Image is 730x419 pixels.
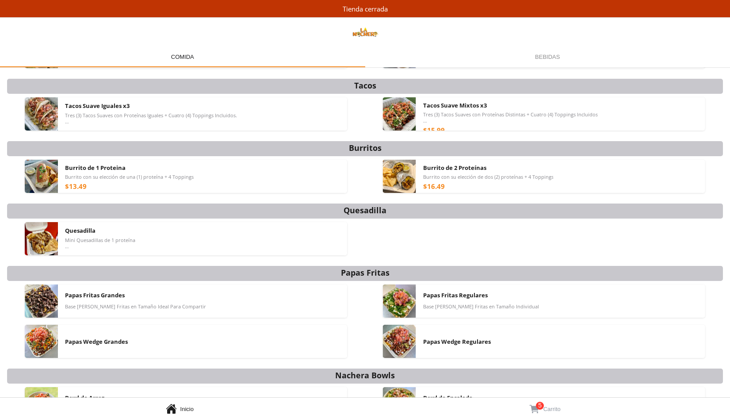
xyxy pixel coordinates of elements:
div: Nachera Bowls [335,369,395,381]
div: $13.49 [65,182,87,191]
div: $16.49 [423,182,445,191]
span: Papas Wedge Grandes [65,338,128,346]
span: Tacos Suave Mixtos x3 [423,101,487,109]
span: Carrito [543,406,561,412]
span: Papas Fritas Regulares [423,291,488,299]
span: Bowl de Ensalada [423,394,473,402]
span: Papas Fritas Grandes [65,291,125,299]
span: Base [PERSON_NAME] Fritas en Tamaño Ideal Para Compartir [65,304,206,310]
span: Inicio [180,406,194,412]
div: Tienda cerrada [343,4,388,13]
span: Tacos Suave Iguales x3 [65,102,130,110]
span: Tres (3) Tacos Suaves con Proteínas Iguales + Cuatro (4) Toppings Incluidos. *Toppings Serán Igua... [65,112,237,125]
span: Burrito con su elección de una (1) proteína + 4 Toppings [65,174,194,180]
div: Quesadilla [344,204,386,216]
div: Burritos [349,142,382,154]
span: Burrito de 2 Proteínas [423,164,486,172]
span: Bowl de Arroz [65,394,104,402]
span: Papas Wedge Regulares [423,338,491,346]
div: Tacos [354,80,376,91]
span: Base [PERSON_NAME] Fritas en Tamaño Individual [423,304,539,310]
span: 5 [536,402,544,410]
span: Mini Quesadillas de 1 proteína Toppings Salen Aparte [65,237,135,250]
span: Tres (3) Tacos Suaves con Proteínas Distintas + Cuatro (4) Toppings Incluidos *Toppings Serán Igu... [423,111,598,124]
div: $15.99 [423,126,445,135]
span: Burrito con su elección de dos (2) proteínas + 4 Toppings [423,174,554,180]
span: Quesadilla [65,227,96,234]
div: Papas Fritas [341,267,390,278]
button:  [529,403,540,415]
span: Burrito de 1 Proteina [65,164,126,172]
